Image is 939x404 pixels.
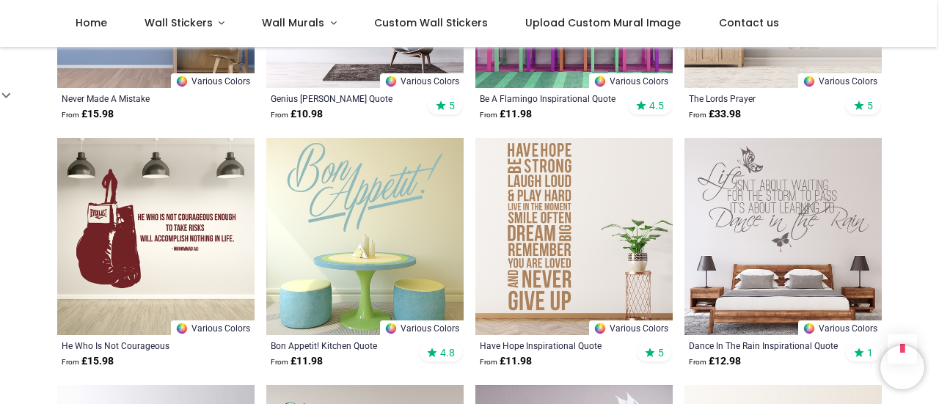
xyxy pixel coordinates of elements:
[689,354,741,369] strong: £ 12.98
[798,73,882,88] a: Various Colors
[480,111,497,119] span: From
[689,92,839,104] a: The Lords Prayer [DEMOGRAPHIC_DATA]
[525,15,681,30] span: Upload Custom Mural Image
[480,107,532,122] strong: £ 11.98
[867,99,873,112] span: 5
[175,75,189,88] img: Color Wheel
[719,15,779,30] span: Contact us
[271,111,288,119] span: From
[171,73,255,88] a: Various Colors
[480,358,497,366] span: From
[649,99,664,112] span: 4.5
[266,138,464,335] img: Bon Appetit! Kitchen Quote Wall Sticker - Mod5
[449,99,455,112] span: 5
[689,339,839,351] a: Dance In The Rain Inspirational Quote
[262,15,324,30] span: Wall Murals
[589,320,673,335] a: Various Colors
[798,320,882,335] a: Various Colors
[76,15,107,30] span: Home
[658,346,664,359] span: 5
[62,358,79,366] span: From
[271,358,288,366] span: From
[57,138,255,335] img: He Who Is Not Courageous Muhammad Ali Quote Wall Sticker
[480,92,630,104] a: Be A Flamingo Inspirational Quote
[803,322,816,335] img: Color Wheel
[380,320,464,335] a: Various Colors
[480,339,630,351] a: Have Hope Inspirational Quote
[384,75,398,88] img: Color Wheel
[62,92,212,104] a: Never Made A Mistake [PERSON_NAME] Quote
[271,339,421,351] a: Bon Appetit! Kitchen Quote
[62,107,114,122] strong: £ 15.98
[374,15,488,30] span: Custom Wall Stickers
[684,138,882,335] img: Dance In The Rain Inspirational Quote Wall Sticker - Mod3
[689,111,706,119] span: From
[593,322,607,335] img: Color Wheel
[589,73,673,88] a: Various Colors
[480,354,532,369] strong: £ 11.98
[440,346,455,359] span: 4.8
[171,320,255,335] a: Various Colors
[380,73,464,88] a: Various Colors
[880,345,924,389] iframe: Brevo live chat
[593,75,607,88] img: Color Wheel
[271,107,323,122] strong: £ 10.98
[62,111,79,119] span: From
[803,75,816,88] img: Color Wheel
[145,15,213,30] span: Wall Stickers
[271,92,421,104] a: Genius [PERSON_NAME] Quote
[384,322,398,335] img: Color Wheel
[689,107,741,122] strong: £ 33.98
[689,358,706,366] span: From
[175,322,189,335] img: Color Wheel
[271,354,323,369] strong: £ 11.98
[475,138,673,335] img: Have Hope Inspirational Quote Wall Sticker
[62,354,114,369] strong: £ 15.98
[867,346,873,359] span: 1
[62,339,212,351] a: He Who Is Not Courageous [PERSON_NAME] Quote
